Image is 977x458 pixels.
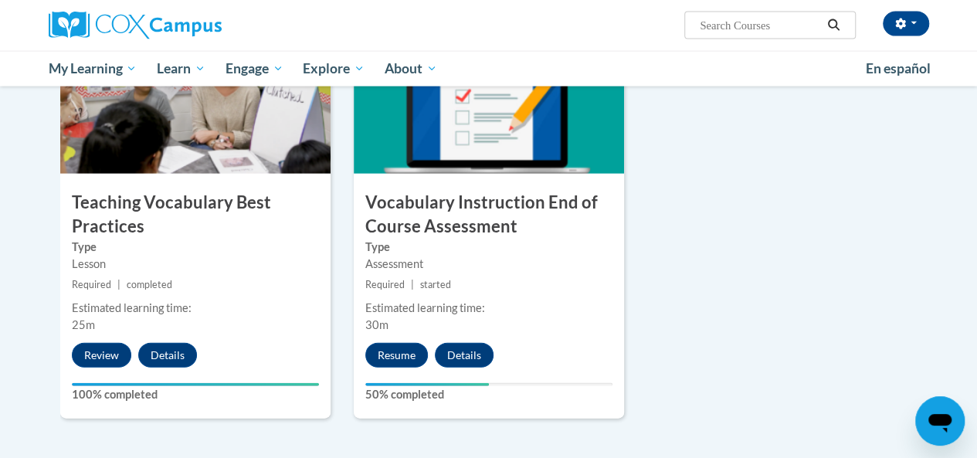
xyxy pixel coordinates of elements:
[866,60,931,76] span: En español
[365,343,428,368] button: Resume
[365,383,489,386] div: Your progress
[856,53,941,85] a: En español
[48,59,137,78] span: My Learning
[411,279,414,290] span: |
[157,59,205,78] span: Learn
[883,12,929,36] button: Account Settings
[39,51,148,87] a: My Learning
[915,396,965,446] iframe: Button to launch messaging window
[72,318,95,331] span: 25m
[49,12,222,39] img: Cox Campus
[365,239,612,256] label: Type
[49,12,327,39] a: Cox Campus
[354,19,624,174] img: Course Image
[365,279,405,290] span: Required
[147,51,215,87] a: Learn
[375,51,447,87] a: About
[365,386,612,403] label: 50% completed
[365,300,612,317] div: Estimated learning time:
[385,59,437,78] span: About
[226,59,283,78] span: Engage
[72,383,319,386] div: Your progress
[72,256,319,273] div: Lesson
[72,300,319,317] div: Estimated learning time:
[365,318,388,331] span: 30m
[303,59,365,78] span: Explore
[72,386,319,403] label: 100% completed
[117,279,120,290] span: |
[60,19,331,174] img: Course Image
[72,239,319,256] label: Type
[138,343,197,368] button: Details
[822,16,845,35] button: Search
[365,256,612,273] div: Assessment
[420,279,451,290] span: started
[698,16,822,35] input: Search Courses
[215,51,293,87] a: Engage
[435,343,494,368] button: Details
[293,51,375,87] a: Explore
[60,191,331,239] h3: Teaching Vocabulary Best Practices
[127,279,172,290] span: completed
[354,191,624,239] h3: Vocabulary Instruction End of Course Assessment
[72,279,111,290] span: Required
[72,343,131,368] button: Review
[37,51,941,87] div: Main menu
